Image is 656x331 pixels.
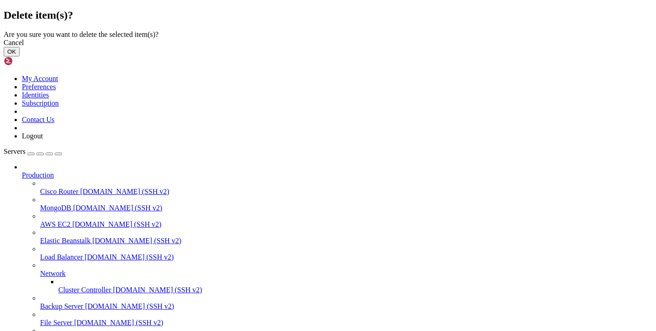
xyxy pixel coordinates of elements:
span: [DOMAIN_NAME] (SSH v2) [72,220,162,228]
span: [DOMAIN_NAME] (SSH v2) [74,319,164,326]
a: Preferences [22,83,56,91]
span: [DOMAIN_NAME] (SSH v2) [80,188,169,195]
li: Elastic Beanstalk [DOMAIN_NAME] (SSH v2) [40,229,652,245]
a: Production [22,171,652,179]
x-row: root@[TECHNICAL_ID]'s password: [4,11,537,19]
li: Backup Server [DOMAIN_NAME] (SSH v2) [40,294,652,311]
span: [DOMAIN_NAME] (SSH v2) [92,237,182,244]
div: Cancel [4,39,652,47]
span: Backup Server [40,302,83,310]
a: Elastic Beanstalk [DOMAIN_NAME] (SSH v2) [40,237,652,245]
span: Load Balancer [40,253,83,261]
a: Identities [22,91,49,99]
span: [DOMAIN_NAME] (SSH v2) [85,302,174,310]
a: Load Balancer [DOMAIN_NAME] (SSH v2) [40,253,652,261]
span: [DOMAIN_NAME] (SSH v2) [113,286,202,294]
span: Cluster Controller [58,286,111,294]
x-row: Access denied [4,4,537,11]
a: Subscription [22,99,59,107]
h2: Delete item(s)? [4,9,652,21]
a: Network [40,270,652,278]
span: File Server [40,319,72,326]
span: [DOMAIN_NAME] (SSH v2) [85,253,174,261]
li: Cluster Controller [DOMAIN_NAME] (SSH v2) [58,278,652,294]
span: Network [40,270,66,277]
a: Servers [4,148,62,155]
span: Cisco Router [40,188,78,195]
span: Elastic Beanstalk [40,237,91,244]
li: AWS EC2 [DOMAIN_NAME] (SSH v2) [40,212,652,229]
span: AWS EC2 [40,220,71,228]
li: File Server [DOMAIN_NAME] (SSH v2) [40,311,652,327]
a: MongoDB [DOMAIN_NAME] (SSH v2) [40,204,652,212]
div: (31, 1) [123,11,126,19]
li: Cisco Router [DOMAIN_NAME] (SSH v2) [40,179,652,196]
li: Network [40,261,652,294]
a: My Account [22,75,58,82]
a: File Server [DOMAIN_NAME] (SSH v2) [40,319,652,327]
a: AWS EC2 [DOMAIN_NAME] (SSH v2) [40,220,652,229]
a: Cluster Controller [DOMAIN_NAME] (SSH v2) [58,286,652,294]
span: [DOMAIN_NAME] (SSH v2) [73,204,162,212]
span: Servers [4,148,26,155]
span: Production [22,171,54,179]
a: Backup Server [DOMAIN_NAME] (SSH v2) [40,302,652,311]
a: Cisco Router [DOMAIN_NAME] (SSH v2) [40,188,652,196]
span: MongoDB [40,204,71,212]
img: Shellngn [4,56,56,66]
button: OK [4,47,20,56]
li: Load Balancer [DOMAIN_NAME] (SSH v2) [40,245,652,261]
a: Logout [22,132,43,140]
li: MongoDB [DOMAIN_NAME] (SSH v2) [40,196,652,212]
div: Are you sure you want to delete the selected item(s)? [4,31,652,39]
a: Contact Us [22,116,55,123]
